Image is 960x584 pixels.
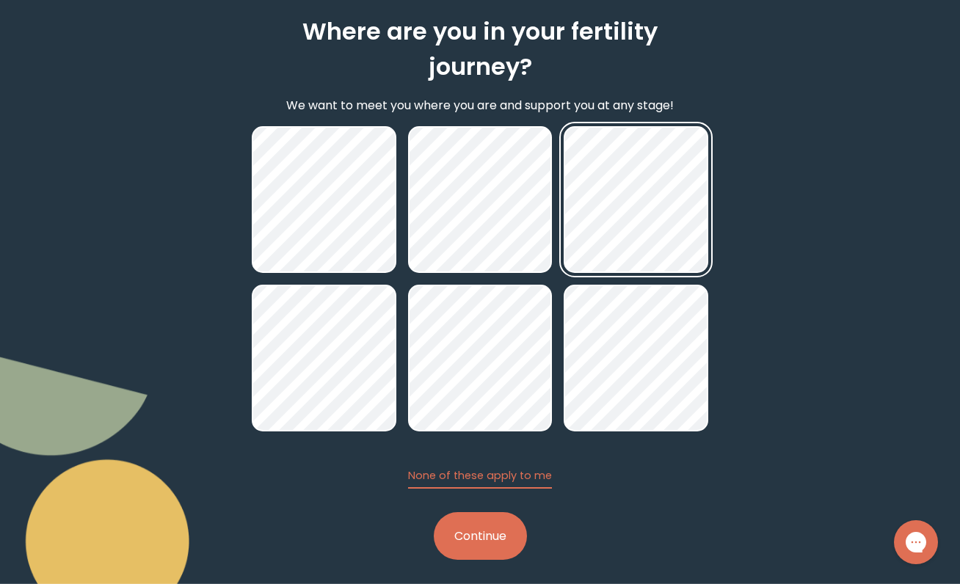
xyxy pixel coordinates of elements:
[252,14,708,84] h2: Where are you in your fertility journey?
[286,96,674,114] p: We want to meet you where you are and support you at any stage!
[408,468,552,489] button: None of these apply to me
[434,512,527,560] button: Continue
[887,515,945,569] iframe: Gorgias live chat messenger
